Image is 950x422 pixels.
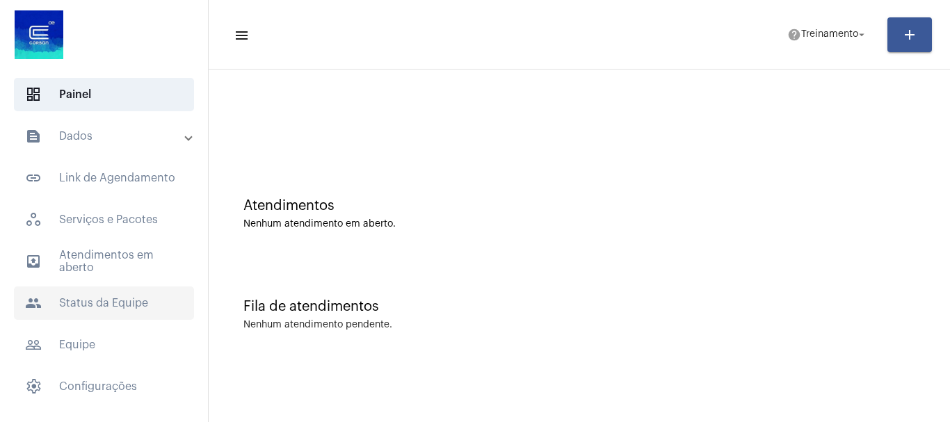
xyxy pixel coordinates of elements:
span: sidenav icon [25,86,42,103]
mat-icon: sidenav icon [25,170,42,186]
span: Serviços e Pacotes [14,203,194,236]
mat-icon: sidenav icon [234,27,248,44]
mat-icon: sidenav icon [25,253,42,270]
mat-icon: arrow_drop_down [855,29,868,41]
mat-panel-title: Dados [25,128,186,145]
mat-icon: help [787,28,801,42]
div: Atendimentos [243,198,915,213]
span: Link de Agendamento [14,161,194,195]
mat-icon: sidenav icon [25,128,42,145]
mat-icon: sidenav icon [25,295,42,311]
span: Painel [14,78,194,111]
mat-icon: sidenav icon [25,336,42,353]
span: Status da Equipe [14,286,194,320]
button: Treinamento [779,21,876,49]
span: sidenav icon [25,378,42,395]
span: sidenav icon [25,211,42,228]
mat-expansion-panel-header: sidenav iconDados [8,120,208,153]
span: Treinamento [801,30,858,40]
img: d4669ae0-8c07-2337-4f67-34b0df7f5ae4.jpeg [11,7,67,63]
mat-icon: add [901,26,918,43]
div: Nenhum atendimento pendente. [243,320,392,330]
div: Fila de atendimentos [243,299,915,314]
span: Configurações [14,370,194,403]
span: Equipe [14,328,194,362]
span: Atendimentos em aberto [14,245,194,278]
div: Nenhum atendimento em aberto. [243,219,915,229]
